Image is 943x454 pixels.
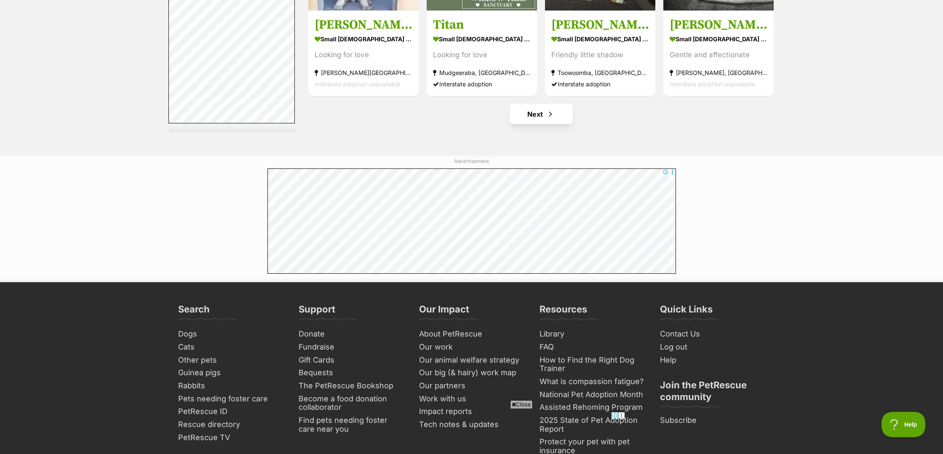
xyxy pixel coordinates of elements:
[416,379,528,393] a: Our partners
[536,341,648,354] a: FAQ
[416,366,528,379] a: Our big (& hairy) work map
[295,354,407,367] a: Gift Cards
[551,78,649,89] div: Interstate adoption
[295,328,407,341] a: Donate
[536,375,648,388] a: What is compassion fatigue?
[657,414,769,427] a: Subscribe
[175,328,287,341] a: Dogs
[175,418,287,431] a: Rescue directory
[427,10,537,96] a: Titan small [DEMOGRAPHIC_DATA] Dog Looking for love Mudgeeraba, [GEOGRAPHIC_DATA] Interstate adop...
[295,341,407,354] a: Fundraise
[510,104,573,124] a: Next page
[315,16,412,32] h3: [PERSON_NAME]
[175,393,287,406] a: Pets needing foster care
[315,49,412,60] div: Looking for love
[433,16,531,32] h3: Titan
[433,78,531,89] div: Interstate adoption
[670,32,767,45] strong: small [DEMOGRAPHIC_DATA] Dog
[551,49,649,60] div: Friendly little shadow
[308,10,419,96] a: [PERSON_NAME] small [DEMOGRAPHIC_DATA] Dog Looking for love [PERSON_NAME][GEOGRAPHIC_DATA], [GEOG...
[536,388,648,401] a: National Pet Adoption Month
[536,401,648,414] a: Assisted Rehoming Program
[295,393,407,414] a: Become a food donation collaborator
[510,400,533,409] span: Close
[416,405,528,418] a: Impact reports
[175,431,287,444] a: PetRescue TV
[660,379,765,408] h3: Join the PetRescue community
[540,303,587,320] h3: Resources
[433,67,531,78] strong: Mudgeeraba, [GEOGRAPHIC_DATA]
[295,414,407,435] a: Find pets needing foster care near you
[416,354,528,367] a: Our animal welfare strategy
[318,412,625,450] iframe: Advertisement
[315,80,400,87] span: Interstate adoption unavailable
[657,354,769,367] a: Help
[657,328,769,341] a: Contact Us
[295,379,407,393] a: The PetRescue Bookshop
[551,67,649,78] strong: Toowoomba, [GEOGRAPHIC_DATA]
[882,412,926,437] iframe: Help Scout Beacon - Open
[419,303,469,320] h3: Our Impact
[315,32,412,45] strong: small [DEMOGRAPHIC_DATA] Dog
[299,303,335,320] h3: Support
[416,328,528,341] a: About PetRescue
[175,354,287,367] a: Other pets
[416,341,528,354] a: Our work
[551,16,649,32] h3: [PERSON_NAME]
[670,16,767,32] h3: [PERSON_NAME]
[536,354,648,375] a: How to Find the Right Dog Trainer
[670,80,755,87] span: Interstate adoption unavailable
[307,104,775,124] nav: Pagination
[175,341,287,354] a: Cats
[545,10,655,96] a: [PERSON_NAME] small [DEMOGRAPHIC_DATA] Dog Friendly little shadow Toowoomba, [GEOGRAPHIC_DATA] In...
[416,393,528,406] a: Work with us
[663,10,774,96] a: [PERSON_NAME] small [DEMOGRAPHIC_DATA] Dog Gentle and affectionate [PERSON_NAME], [GEOGRAPHIC_DAT...
[433,49,531,60] div: Looking for love
[315,67,412,78] strong: [PERSON_NAME][GEOGRAPHIC_DATA], [GEOGRAPHIC_DATA]
[551,32,649,45] strong: small [DEMOGRAPHIC_DATA] Dog
[178,303,210,320] h3: Search
[267,168,676,274] iframe: Advertisement
[295,366,407,379] a: Bequests
[175,405,287,418] a: PetRescue ID
[670,49,767,60] div: Gentle and affectionate
[657,341,769,354] a: Log out
[433,32,531,45] strong: small [DEMOGRAPHIC_DATA] Dog
[175,366,287,379] a: Guinea pigs
[670,67,767,78] strong: [PERSON_NAME], [GEOGRAPHIC_DATA]
[660,303,713,320] h3: Quick Links
[175,379,287,393] a: Rabbits
[536,328,648,341] a: Library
